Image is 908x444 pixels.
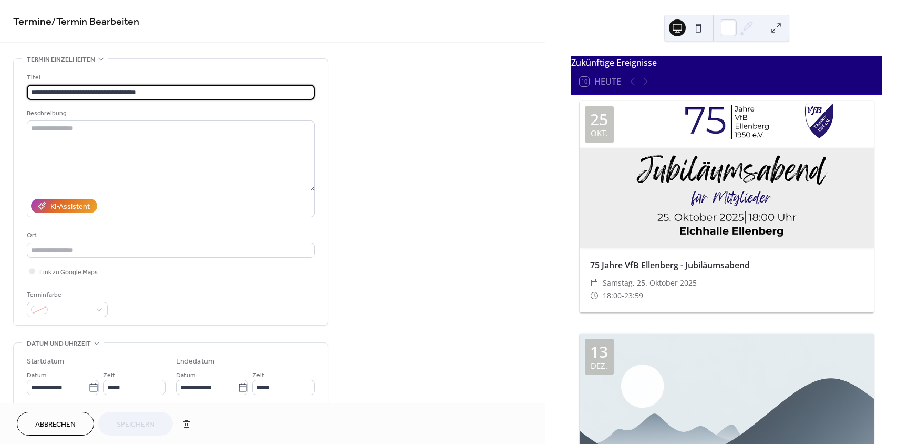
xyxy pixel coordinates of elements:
[176,370,195,381] span: Datum
[27,370,46,381] span: Datum
[27,338,91,349] span: Datum und uhrzeit
[590,112,608,127] div: 25
[624,289,643,302] span: 23:59
[27,230,313,241] div: Ort
[603,289,622,302] span: 18:00
[31,199,97,213] button: KI-Assistent
[17,412,94,436] button: Abbrechen
[252,370,264,381] span: Zeit
[590,344,608,360] div: 13
[50,201,90,213] div: KI-Assistent
[27,54,95,65] span: Termin einzelheiten
[35,419,76,430] span: Abbrechen
[27,72,313,83] div: Titel
[590,277,599,289] div: ​
[51,12,139,32] span: / Termin Bearbeiten
[176,356,214,367] div: Endedatum
[103,370,115,381] span: Zeit
[603,277,697,289] span: Samstag, 25. Oktober 2025
[591,129,608,137] div: Okt.
[27,108,313,119] div: Beschreibung
[580,259,874,271] div: 75 Jahre VfB Ellenberg - Jubiläumsabend
[27,289,106,300] div: Terminfarbe
[622,289,624,302] span: -
[27,356,64,367] div: Startdatum
[571,56,882,69] div: Zukünftige Ereignisse
[591,362,607,370] div: Dez.
[590,289,599,302] div: ​
[13,12,51,32] a: Termine
[39,267,98,278] span: Link zu Google Maps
